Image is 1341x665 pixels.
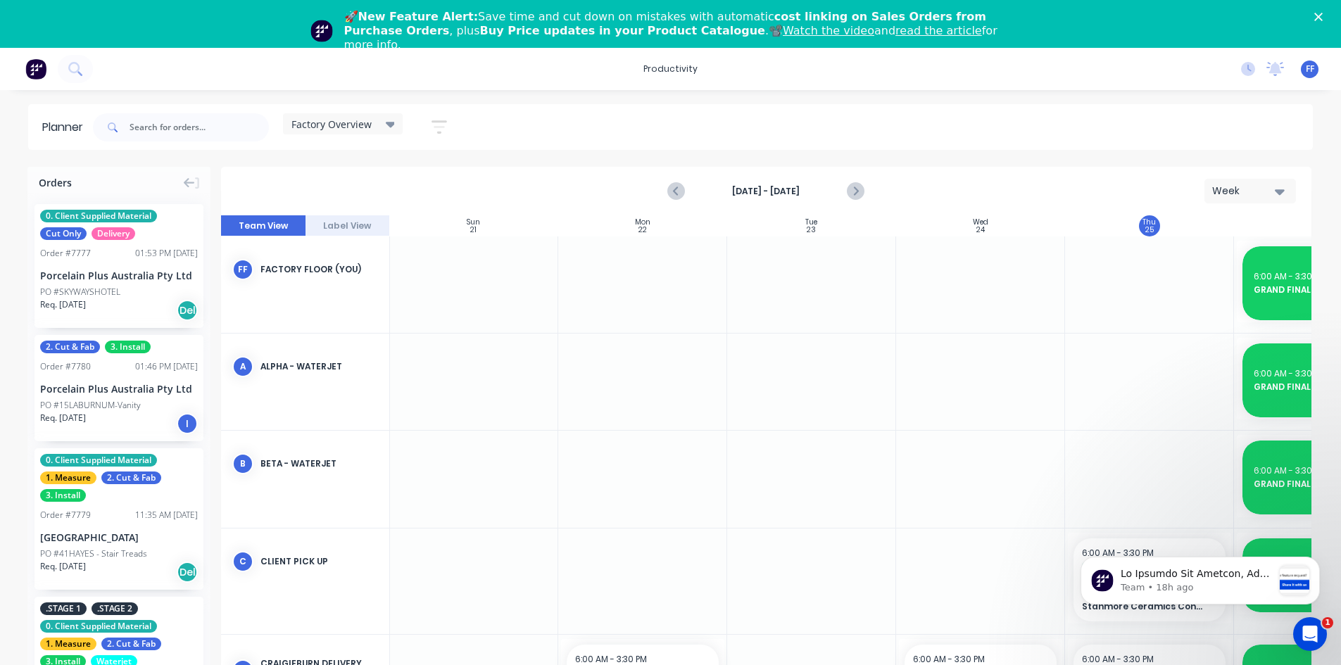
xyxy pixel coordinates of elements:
span: 3. Install [105,341,151,353]
div: Client Pick Up [260,555,378,568]
div: Factory Floor (You) [260,263,378,276]
div: [GEOGRAPHIC_DATA] [40,530,198,545]
div: Mon [635,218,650,227]
span: Orders [39,175,72,190]
span: 6:00 AM - 3:30 PM [913,653,985,665]
div: Tue [805,218,817,227]
div: 24 [976,227,985,234]
div: Alpha - Waterjet [260,360,378,373]
b: Buy Price updates in your Product Catalogue [480,24,765,37]
span: 6:00 AM - 3:30 PM [1254,367,1326,379]
div: Beta - Waterjet [260,457,378,470]
span: 6:00 AM - 3:30 PM [1254,464,1326,476]
span: 1. Measure [40,638,96,650]
span: 0. Client Supplied Material [40,454,157,467]
div: 🚀 Save time and cut down on mistakes with automatic , plus .📽️ and for more info. [344,10,1009,52]
strong: [DATE] - [DATE] [695,185,836,198]
span: FF [1306,63,1314,75]
div: 01:53 PM [DATE] [135,247,198,260]
span: 6:00 AM - 3:30 PM [1254,270,1326,282]
span: 0. Client Supplied Material [40,210,157,222]
div: Porcelain Plus Australia Pty Ltd [40,268,198,283]
div: I [177,413,198,434]
b: New Feature Alert: [358,10,479,23]
span: 3. Install [40,489,86,502]
span: Req. [DATE] [40,560,86,573]
div: Week [1212,184,1277,198]
button: Team View [221,215,306,236]
div: 21 [470,227,477,234]
img: Profile image for Team [310,20,333,42]
span: Cut Only [40,227,87,240]
div: Porcelain Plus Australia Pty Ltd [40,381,198,396]
div: 01:46 PM [DATE] [135,360,198,373]
span: Factory Overview [291,117,372,132]
div: Wed [973,218,988,227]
span: 6:00 AM - 3:30 PM [575,653,647,665]
div: 11:35 AM [DATE] [135,509,198,521]
button: Label View [306,215,390,236]
img: Factory [25,58,46,80]
iframe: Intercom live chat [1293,617,1327,651]
div: Order # 7779 [40,509,91,521]
span: 2. Cut & Fab [40,341,100,353]
div: Close [1314,13,1328,21]
span: 1. Measure [40,471,96,484]
div: 22 [638,227,647,234]
a: Watch the video [783,24,874,37]
div: Order # 7777 [40,247,91,260]
div: Del [177,562,198,583]
span: 2. Cut & Fab [101,638,161,650]
div: FF [232,259,253,280]
span: .STAGE 2 [92,602,138,615]
span: .STAGE 1 [40,602,87,615]
span: 6:00 AM - 3:30 PM [1082,653,1154,665]
span: Req. [DATE] [40,412,86,424]
span: 2. Cut & Fab [101,471,161,484]
b: cost linking on Sales Orders from Purchase Orders [344,10,986,37]
span: 0. Client Supplied Material [40,620,157,633]
div: productivity [636,58,705,80]
div: A [232,356,253,377]
div: Order # 7780 [40,360,91,373]
span: Req. [DATE] [40,298,86,311]
div: 23 [807,227,816,234]
div: B [232,453,253,474]
a: read the article [895,24,982,37]
div: Planner [42,119,90,136]
div: Thu [1142,218,1156,227]
span: Delivery [92,227,135,240]
div: PO #15LABURNUM-Vanity [40,399,141,412]
input: Search for orders... [130,113,269,141]
iframe: Intercom notifications message [1059,528,1341,627]
button: Week [1204,179,1296,203]
div: PO #41HAYES - Stair Treads [40,547,147,560]
span: 1 [1322,617,1333,628]
div: PO #SKYWAYSHOTEL [40,286,120,298]
div: Sun [467,218,480,227]
div: C [232,551,253,572]
div: 25 [1145,227,1154,234]
div: Del [177,300,198,321]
